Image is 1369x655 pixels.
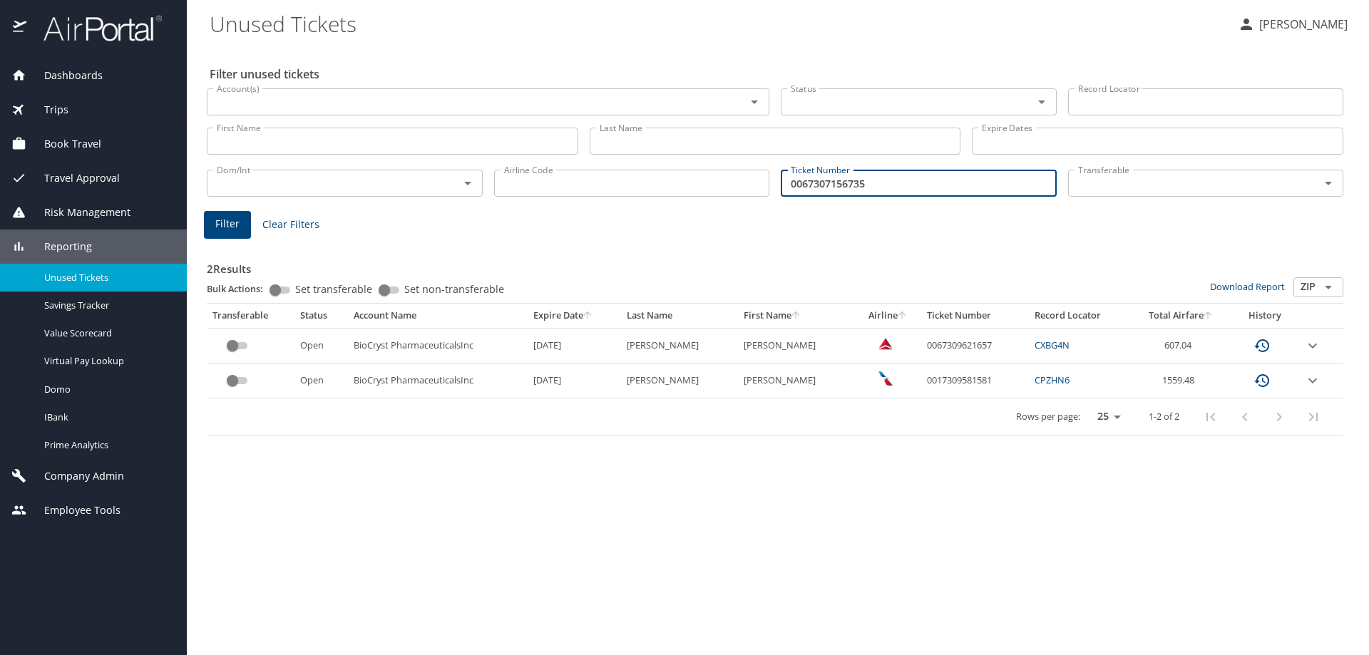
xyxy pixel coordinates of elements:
[791,311,801,321] button: sort
[26,136,101,152] span: Book Travel
[744,92,764,112] button: Open
[294,304,348,328] th: Status
[1204,311,1214,321] button: sort
[28,14,162,42] img: airportal-logo.png
[1131,363,1231,398] td: 1559.48
[1131,304,1231,328] th: Total Airfare
[528,328,621,363] td: [DATE]
[1149,412,1179,421] p: 1-2 of 2
[738,328,855,363] td: [PERSON_NAME]
[26,102,68,118] span: Trips
[13,14,28,42] img: icon-airportal.png
[44,271,170,284] span: Unused Tickets
[348,304,528,328] th: Account Name
[1086,406,1126,428] select: rows per page
[44,299,170,312] span: Savings Tracker
[621,328,738,363] td: [PERSON_NAME]
[621,304,738,328] th: Last Name
[1035,339,1070,351] a: CXBG4N
[738,363,855,398] td: [PERSON_NAME]
[404,284,504,294] span: Set non-transferable
[1231,304,1298,328] th: History
[528,304,621,328] th: Expire Date
[1232,11,1353,37] button: [PERSON_NAME]
[44,354,170,368] span: Virtual Pay Lookup
[1318,173,1338,193] button: Open
[262,216,319,234] span: Clear Filters
[44,411,170,424] span: IBank
[210,63,1346,86] h2: Filter unused tickets
[212,309,289,322] div: Transferable
[348,328,528,363] td: BioCryst PharmaceuticalsInc
[294,363,348,398] td: Open
[44,326,170,340] span: Value Scorecard
[1318,277,1338,297] button: Open
[26,170,120,186] span: Travel Approval
[1304,372,1321,389] button: expand row
[621,363,738,398] td: [PERSON_NAME]
[921,328,1029,363] td: 0067309621657
[1255,16,1348,33] p: [PERSON_NAME]
[898,311,908,321] button: sort
[294,328,348,363] td: Open
[1016,412,1080,421] p: Rows per page:
[44,383,170,396] span: Domo
[1029,304,1131,328] th: Record Locator
[1032,92,1052,112] button: Open
[26,239,92,254] span: Reporting
[44,438,170,452] span: Prime Analytics
[738,304,855,328] th: First Name
[878,371,893,386] img: American Airlines
[528,363,621,398] td: [DATE]
[458,173,478,193] button: Open
[1035,373,1070,386] a: CPZHN6
[1304,337,1321,354] button: expand row
[855,304,921,328] th: Airline
[878,336,893,351] img: VxQ0i4AAAAASUVORK5CYII=
[1131,328,1231,363] td: 607.04
[26,205,130,220] span: Risk Management
[210,1,1226,46] h1: Unused Tickets
[348,363,528,398] td: BioCryst PharmaceuticalsInc
[207,282,275,295] p: Bulk Actions:
[583,311,593,321] button: sort
[257,212,325,238] button: Clear Filters
[921,304,1029,328] th: Ticket Number
[295,284,372,294] span: Set transferable
[921,363,1029,398] td: 0017309581581
[207,252,1343,277] h3: 2 Results
[26,68,103,83] span: Dashboards
[26,468,124,484] span: Company Admin
[207,304,1343,436] table: custom pagination table
[204,211,251,239] button: Filter
[215,215,240,233] span: Filter
[1210,280,1285,293] a: Download Report
[26,502,121,518] span: Employee Tools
